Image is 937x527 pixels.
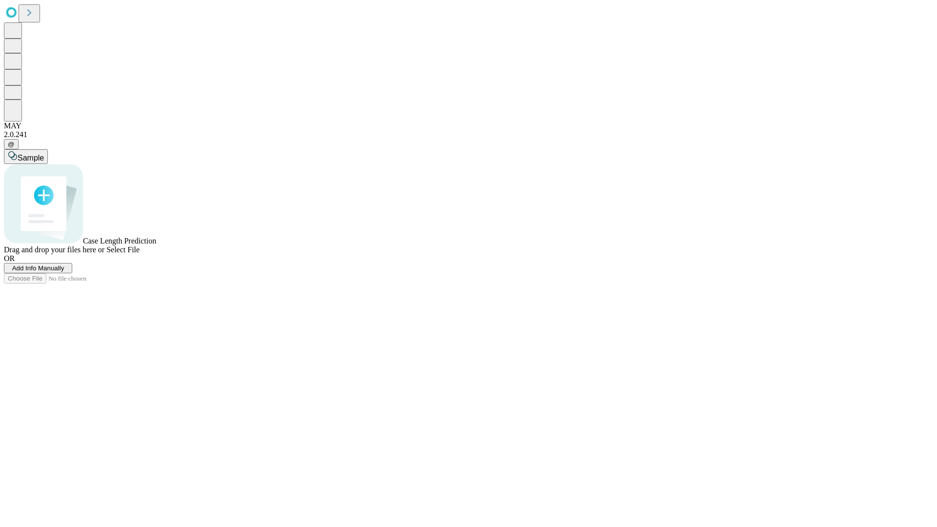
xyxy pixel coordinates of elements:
span: Case Length Prediction [83,237,156,245]
span: OR [4,254,15,263]
span: Select File [106,245,140,254]
button: Add Info Manually [4,263,72,273]
button: Sample [4,149,48,164]
span: Add Info Manually [12,264,64,272]
span: @ [8,141,15,148]
button: @ [4,139,19,149]
span: Sample [18,154,44,162]
span: Drag and drop your files here or [4,245,104,254]
div: MAY [4,122,933,130]
div: 2.0.241 [4,130,933,139]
